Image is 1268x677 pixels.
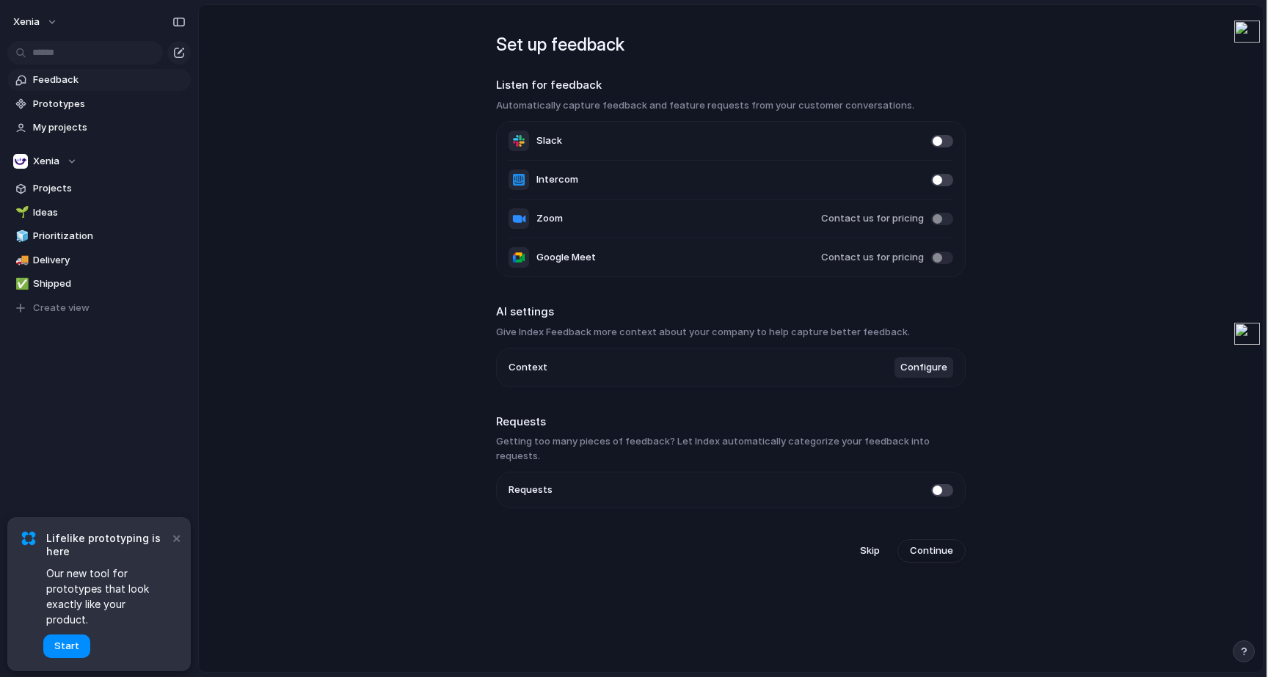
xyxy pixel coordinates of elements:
[15,204,26,221] div: 🌱
[33,97,186,111] span: Prototypes
[536,133,562,148] span: Slack
[496,325,966,340] h3: Give Index Feedback more context about your company to help capture better feedback.
[496,414,966,431] h2: Requests
[7,10,65,34] button: Xenia
[7,273,191,295] a: ✅Shipped
[536,172,578,187] span: Intercom
[897,539,966,563] button: Continue
[33,301,90,315] span: Create view
[496,32,966,58] h1: Set up feedback
[7,69,191,91] a: Feedback
[33,229,186,244] span: Prioritization
[536,211,563,226] span: Zoom
[13,15,40,29] span: Xenia
[7,117,191,139] a: My projects
[7,93,191,115] a: Prototypes
[496,304,966,321] h2: AI settings
[910,544,953,558] span: Continue
[13,277,28,291] button: ✅
[7,202,191,224] a: 🌱Ideas
[536,250,596,265] span: Google Meet
[33,73,186,87] span: Feedback
[33,181,186,196] span: Projects
[46,532,169,558] span: Lifelike prototyping is here
[33,277,186,291] span: Shipped
[54,639,79,654] span: Start
[821,211,924,226] span: Contact us for pricing
[509,360,547,375] span: Context
[821,250,924,265] span: Contact us for pricing
[7,178,191,200] a: Projects
[33,205,186,220] span: Ideas
[7,150,191,172] button: Xenia
[13,205,28,220] button: 🌱
[7,249,191,271] a: 🚚Delivery
[33,120,186,135] span: My projects
[496,98,966,113] h3: Automatically capture feedback and feature requests from your customer conversations.
[15,252,26,268] div: 🚚
[7,225,191,247] a: 🧊Prioritization
[894,357,953,378] button: Configure
[33,253,186,268] span: Delivery
[46,566,169,627] span: Our new tool for prototypes that look exactly like your product.
[13,253,28,268] button: 🚚
[33,154,59,169] span: Xenia
[43,634,90,658] button: Start
[900,360,947,375] span: Configure
[167,529,185,546] button: Dismiss
[860,544,880,558] span: Skip
[496,434,966,463] h3: Getting too many pieces of feedback? Let Index automatically categorize your feedback into requests.
[13,229,28,244] button: 🧊
[15,276,26,293] div: ✅
[15,228,26,245] div: 🧊
[509,483,553,497] span: Requests
[848,539,892,563] button: Skip
[496,77,966,94] h2: Listen for feedback
[7,297,191,319] button: Create view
